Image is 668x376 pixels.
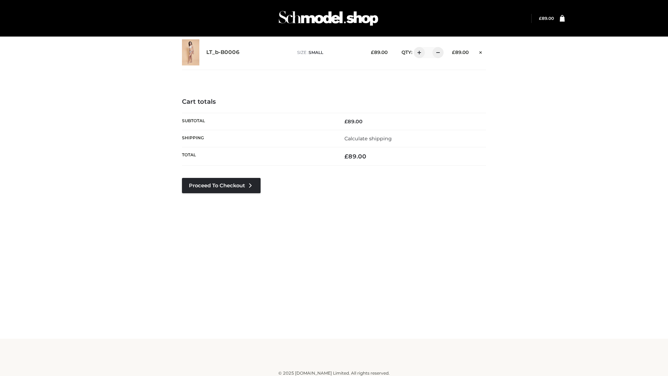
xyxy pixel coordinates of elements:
bdi: 89.00 [371,49,388,55]
th: Subtotal [182,113,334,130]
span: £ [452,49,455,55]
a: Proceed to Checkout [182,178,261,193]
span: £ [371,49,374,55]
span: £ [344,153,348,160]
span: SMALL [309,50,323,55]
span: £ [344,118,348,125]
a: Calculate shipping [344,135,392,142]
bdi: 89.00 [344,118,363,125]
bdi: 89.00 [344,153,366,160]
th: Shipping [182,130,334,147]
h4: Cart totals [182,98,486,106]
img: Schmodel Admin 964 [276,5,381,32]
span: £ [539,16,542,21]
a: LT_b-B0006 [206,49,240,56]
a: £89.00 [539,16,554,21]
bdi: 89.00 [452,49,469,55]
a: Remove this item [476,47,486,56]
div: QTY: [395,47,441,58]
bdi: 89.00 [539,16,554,21]
th: Total [182,147,334,166]
p: size : [297,49,360,56]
